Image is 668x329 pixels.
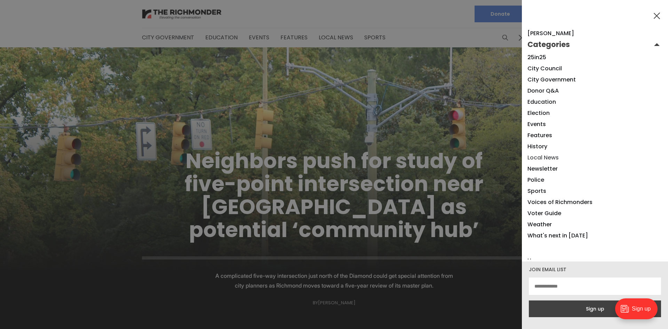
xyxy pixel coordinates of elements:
a: Donor Q&A [527,87,559,95]
a: Voter Guide [527,209,561,217]
a: Police [527,176,544,184]
a: Home [527,257,544,265]
a: History [527,142,547,150]
a: City Council [527,64,562,72]
a: [PERSON_NAME] [527,29,574,37]
a: Education [527,98,556,106]
a: City Government [527,76,576,84]
button: Open submenu Categories [527,39,662,50]
a: Features [527,131,552,139]
a: Local News [527,154,559,162]
iframe: portal-trigger [609,295,668,329]
a: Events [527,120,546,128]
a: Sports [527,187,546,195]
a: Newsletter [527,165,558,173]
div: Join email list [529,267,661,272]
a: Weather [527,220,552,228]
a: Election [527,109,550,117]
a: Voices of Richmonders [527,198,593,206]
button: Sign up [529,300,661,317]
a: 25in25 [527,53,546,61]
a: What's next in [DATE] [527,232,588,240]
